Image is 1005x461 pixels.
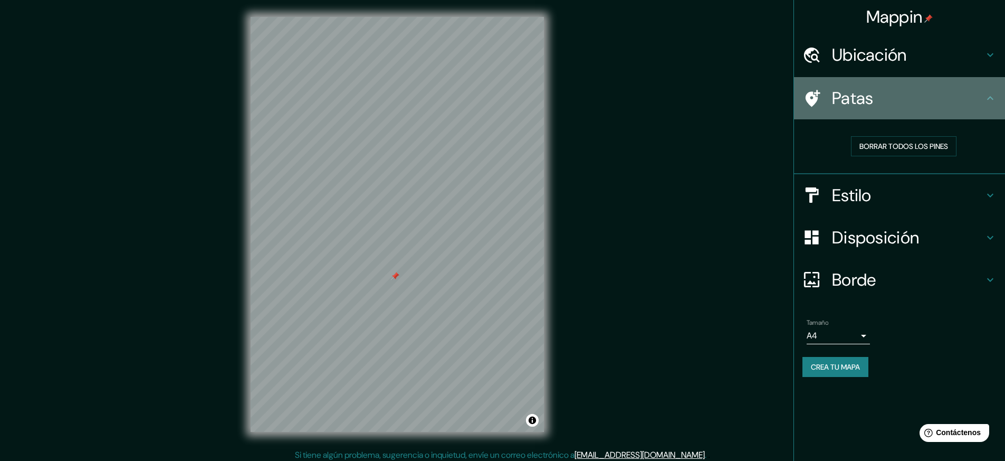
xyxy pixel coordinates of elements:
font: Disposición [832,227,919,249]
font: Mappin [866,6,923,28]
button: Crea tu mapa [802,357,868,377]
iframe: Lanzador de widgets de ayuda [911,420,993,449]
div: Borde [794,259,1005,301]
button: Borrar todos los pines [851,136,956,156]
font: . [708,449,710,460]
div: Disposición [794,217,1005,259]
img: pin-icon.png [924,14,933,23]
canvas: Mapa [251,17,544,432]
font: Estilo [832,184,872,206]
font: . [705,449,706,460]
font: Crea tu mapa [811,362,860,372]
div: Patas [794,77,1005,119]
div: Estilo [794,174,1005,217]
font: A4 [807,330,817,341]
div: Ubicación [794,34,1005,76]
font: . [706,449,708,460]
font: Borde [832,269,876,291]
font: Patas [832,87,874,109]
font: Tamaño [807,318,828,327]
font: Ubicación [832,44,907,66]
button: Activar o desactivar atribución [526,414,539,427]
font: Si tiene algún problema, sugerencia o inquietud, envíe un correo electrónico a [295,449,575,460]
font: Borrar todos los pines [859,142,948,151]
div: A4 [807,327,870,344]
a: [EMAIL_ADDRESS][DOMAIN_NAME] [575,449,705,460]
